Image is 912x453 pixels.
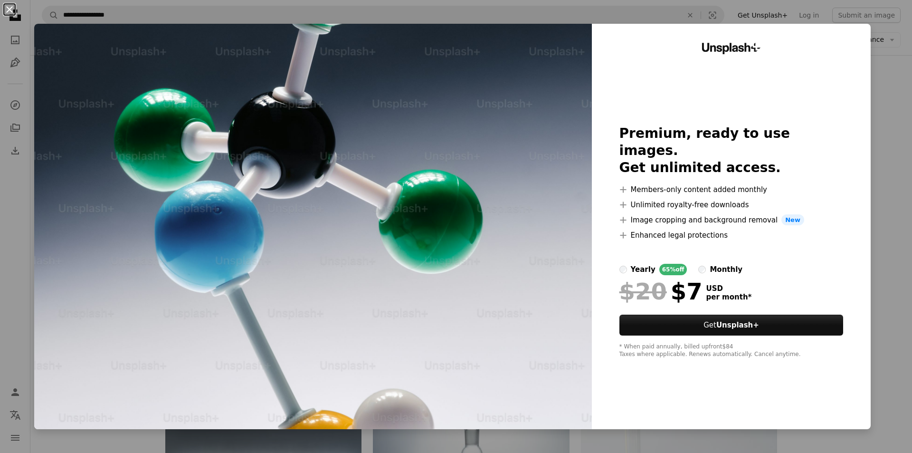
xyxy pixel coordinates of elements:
button: GetUnsplash+ [619,315,844,336]
strong: Unsplash+ [716,321,759,329]
span: $20 [619,279,667,304]
li: Enhanced legal protections [619,230,844,241]
h2: Premium, ready to use images. Get unlimited access. [619,125,844,176]
input: monthly [698,266,706,273]
div: monthly [710,264,742,275]
div: $7 [619,279,703,304]
span: USD [706,284,752,293]
span: per month * [706,293,752,301]
li: Image cropping and background removal [619,214,844,226]
li: Members-only content added monthly [619,184,844,195]
li: Unlimited royalty-free downloads [619,199,844,211]
div: 65% off [659,264,687,275]
div: yearly [631,264,655,275]
span: New [781,214,804,226]
div: * When paid annually, billed upfront $84 Taxes where applicable. Renews automatically. Cancel any... [619,343,844,358]
input: yearly65%off [619,266,627,273]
